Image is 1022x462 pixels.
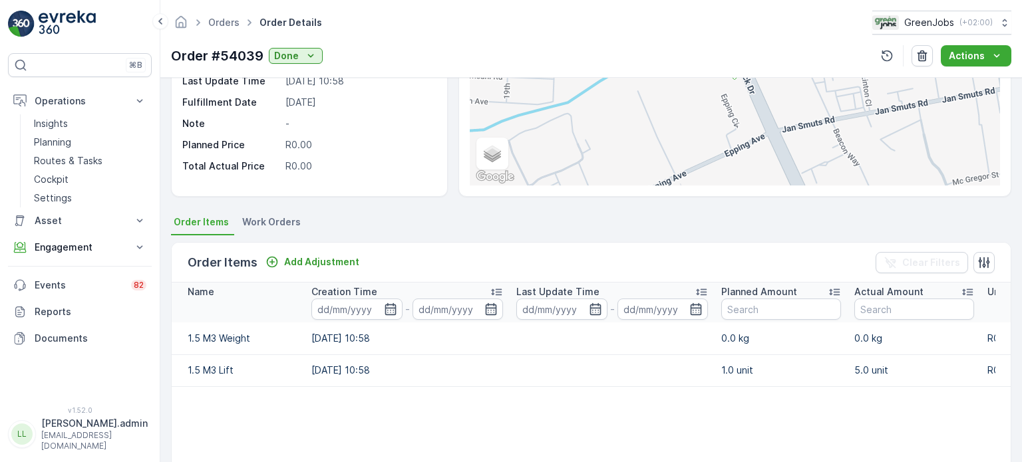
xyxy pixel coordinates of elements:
p: Planning [34,136,71,149]
p: Fulfillment Date [182,96,280,109]
p: - [285,117,432,130]
img: Google [473,168,517,185]
p: 1.0 unit [721,364,841,377]
button: Done [269,48,323,64]
span: v 1.52.0 [8,406,152,414]
a: Settings [29,189,152,207]
p: Note [182,117,280,130]
input: dd/mm/yyyy [413,298,504,320]
input: dd/mm/yyyy [516,298,607,320]
input: dd/mm/yyyy [617,298,709,320]
a: Layers [478,139,507,168]
p: ( +02:00 ) [959,17,993,28]
button: Add Adjustment [260,254,365,270]
p: [DATE] 10:58 [285,74,432,88]
button: Actions [941,45,1011,66]
p: Order #54039 [171,46,263,66]
p: Settings [34,191,72,205]
p: Total Actual Price [182,160,265,173]
a: Reports [8,298,152,325]
p: [PERSON_NAME].admin [41,417,148,430]
button: Clear Filters [876,252,968,273]
p: - [405,301,410,317]
a: Planning [29,133,152,152]
input: Search [854,298,974,320]
a: Insights [29,114,152,133]
input: dd/mm/yyyy [311,298,403,320]
span: Work Orders [242,215,301,229]
p: Last Update Time [182,74,280,88]
p: Order Items [188,253,257,272]
a: Open this area in Google Maps (opens a new window) [473,168,517,185]
p: Insights [34,117,68,130]
a: Documents [8,325,152,352]
p: Planned Price [182,138,245,152]
p: - [610,301,615,317]
p: Engagement [35,241,125,254]
span: R0.00 [285,139,312,150]
td: 1.5 M3 Lift [172,354,305,386]
p: Routes & Tasks [34,154,102,168]
button: Engagement [8,234,152,261]
span: R0.00 [987,332,1014,344]
p: Actual Amount [854,285,924,298]
p: Actions [949,49,985,62]
span: R0.00 [987,364,1014,376]
td: [DATE] 10:58 [305,354,510,386]
p: Documents [35,332,146,345]
p: 0.0 kg [854,332,974,345]
p: Done [274,49,299,62]
span: Order Items [174,215,229,229]
input: Search [721,298,841,320]
div: LL [11,423,33,445]
p: Cockpit [34,173,69,186]
p: 0.0 kg [721,332,841,345]
button: Asset [8,207,152,234]
button: Operations [8,88,152,114]
td: [DATE] 10:58 [305,322,510,354]
button: LL[PERSON_NAME].admin[EMAIL_ADDRESS][DOMAIN_NAME] [8,417,152,451]
img: Green_Jobs_Logo.png [872,15,899,30]
p: Add Adjustment [284,255,359,269]
p: Events [35,279,123,292]
p: Operations [35,94,125,108]
img: logo [8,11,35,37]
p: 82 [134,280,144,290]
button: GreenJobs(+02:00) [872,11,1011,35]
a: Homepage [174,20,188,31]
span: R0.00 [285,160,312,172]
p: Planned Amount [721,285,797,298]
p: GreenJobs [904,16,954,29]
p: 5.0 unit [854,364,974,377]
p: ⌘B [129,60,142,70]
p: Reports [35,305,146,318]
a: Cockpit [29,170,152,189]
p: Creation Time [311,285,377,298]
td: 1.5 M3 Weight [172,322,305,354]
a: Orders [208,17,240,28]
a: Routes & Tasks [29,152,152,170]
p: [DATE] [285,96,432,109]
p: Name [188,285,214,298]
span: Order Details [257,16,325,29]
a: Events82 [8,272,152,298]
p: Last Update Time [516,285,599,298]
img: logo_light-DOdMpM7g.png [39,11,96,37]
p: [EMAIL_ADDRESS][DOMAIN_NAME] [41,430,148,451]
p: Asset [35,214,125,227]
p: Clear Filters [902,256,960,269]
